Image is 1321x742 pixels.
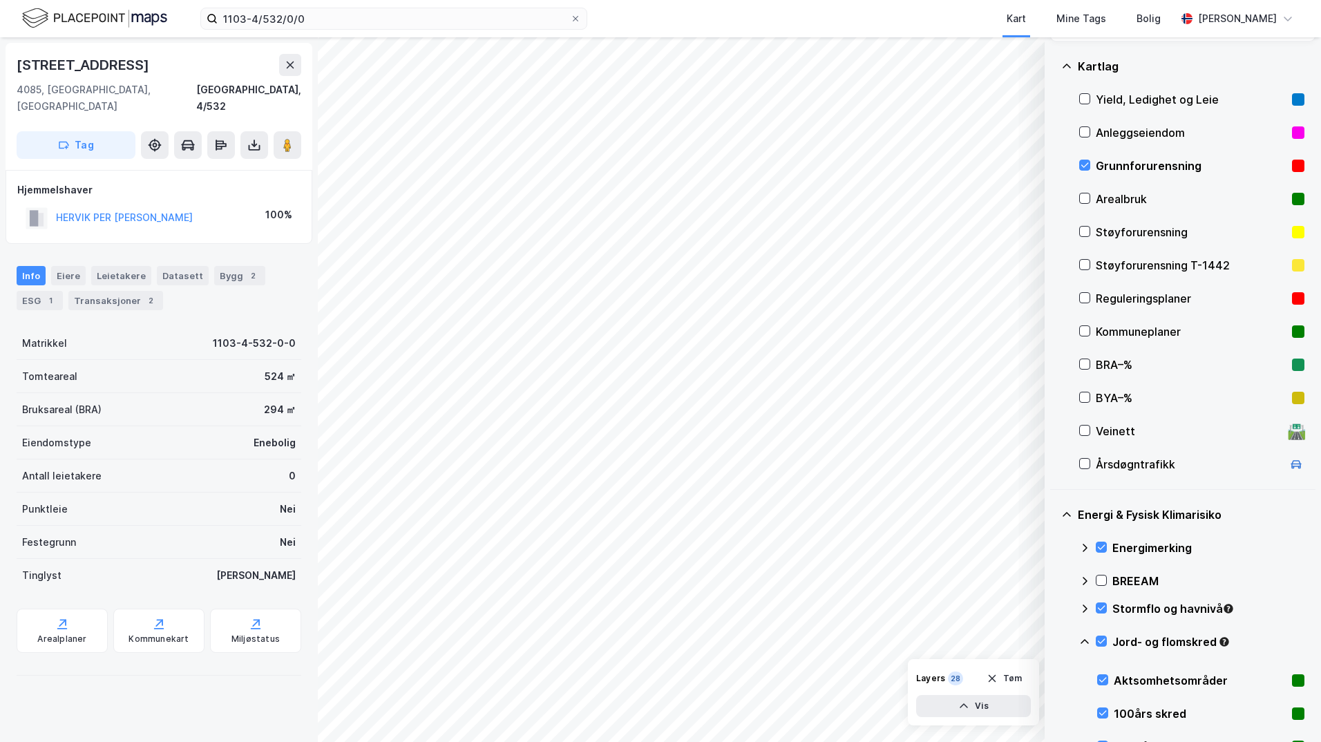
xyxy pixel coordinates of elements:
div: Arealplaner [37,634,86,645]
div: Energi & Fysisk Klimarisiko [1078,506,1304,523]
div: Anleggseiendom [1096,124,1286,141]
div: 524 ㎡ [265,368,296,385]
div: Matrikkel [22,335,67,352]
div: Layers [916,673,945,684]
div: Enebolig [254,435,296,451]
div: Datasett [157,266,209,285]
div: Årsdøgntrafikk [1096,456,1282,473]
div: Info [17,266,46,285]
div: Punktleie [22,501,68,517]
div: Kommuneplaner [1096,323,1286,340]
div: 1 [44,294,57,307]
div: BRA–% [1096,356,1286,373]
div: Nei [280,501,296,517]
div: Tooltip anchor [1222,602,1235,615]
div: Nei [280,534,296,551]
button: Vis [916,695,1031,717]
div: [PERSON_NAME] [216,567,296,584]
div: Energimerking [1112,540,1304,556]
div: Bygg [214,266,265,285]
div: Festegrunn [22,534,76,551]
div: 100% [265,207,292,223]
div: Grunnforurensning [1096,158,1286,174]
div: Yield, Ledighet og Leie [1096,91,1286,108]
div: BYA–% [1096,390,1286,406]
div: [GEOGRAPHIC_DATA], 4/532 [196,82,301,115]
iframe: Chat Widget [1252,676,1321,742]
div: Tooltip anchor [1218,636,1230,648]
div: Antall leietakere [22,468,102,484]
div: 28 [948,672,963,685]
div: Kart [1007,10,1026,27]
div: Stormflo og havnivå [1112,600,1304,617]
div: 2 [144,294,158,307]
div: Veinett [1096,423,1282,439]
div: Transaksjoner [68,291,163,310]
div: 0 [289,468,296,484]
div: Miljøstatus [231,634,280,645]
div: Tomteareal [22,368,77,385]
div: [PERSON_NAME] [1198,10,1277,27]
div: Kommunekart [129,634,189,645]
div: Eiendomstype [22,435,91,451]
div: Jord- og flomskred [1112,634,1304,650]
div: Mine Tags [1056,10,1106,27]
div: Bruksareal (BRA) [22,401,102,418]
div: Støyforurensning [1096,224,1286,240]
img: logo.f888ab2527a4732fd821a326f86c7f29.svg [22,6,167,30]
button: Tag [17,131,135,159]
div: [STREET_ADDRESS] [17,54,152,76]
div: Leietakere [91,266,151,285]
input: Søk på adresse, matrikkel, gårdeiere, leietakere eller personer [218,8,570,29]
div: 294 ㎡ [264,401,296,418]
div: Bolig [1137,10,1161,27]
div: 100års skred [1114,705,1286,722]
div: Kartlag [1078,58,1304,75]
div: Arealbruk [1096,191,1286,207]
div: Støyforurensning T-1442 [1096,257,1286,274]
div: 🛣️ [1287,422,1306,440]
div: 2 [246,269,260,283]
div: 4085, [GEOGRAPHIC_DATA], [GEOGRAPHIC_DATA] [17,82,196,115]
button: Tøm [978,667,1031,689]
div: Eiere [51,266,86,285]
div: Tinglyst [22,567,61,584]
div: Aktsomhetsområder [1114,672,1286,689]
div: 1103-4-532-0-0 [213,335,296,352]
div: Hjemmelshaver [17,182,301,198]
div: ESG [17,291,63,310]
div: BREEAM [1112,573,1304,589]
div: Reguleringsplaner [1096,290,1286,307]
